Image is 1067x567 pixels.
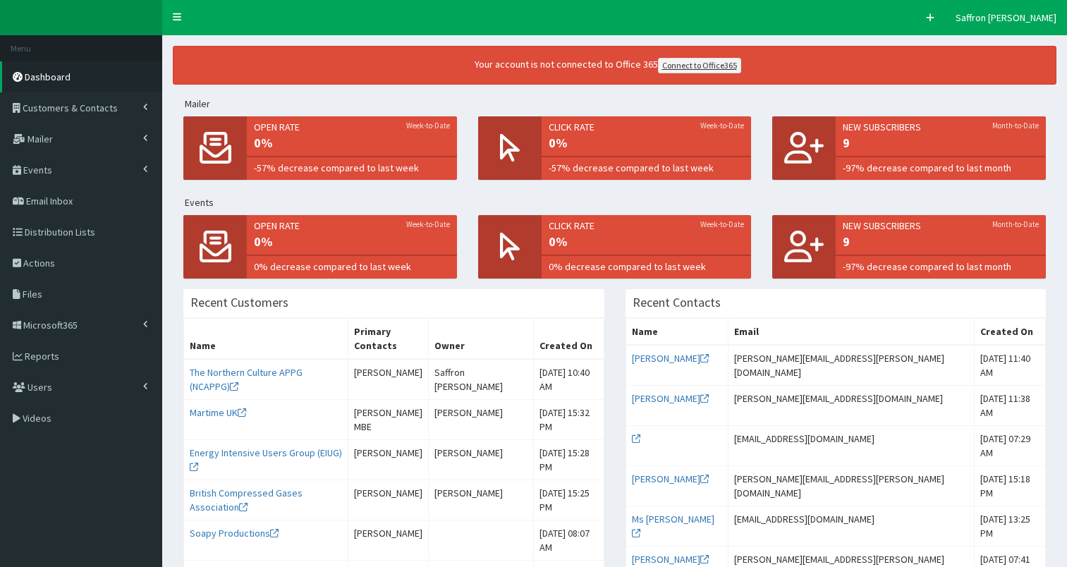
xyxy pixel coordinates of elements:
span: Customers & Contacts [23,102,118,114]
td: [DATE] 08:07 AM [533,520,604,561]
td: [PERSON_NAME] [429,480,534,520]
span: Reports [25,350,59,362]
span: -97% decrease compared to last month [843,161,1039,175]
td: [DATE] 15:25 PM [533,480,604,520]
span: Users [28,381,52,394]
td: [DATE] 07:29 AM [975,426,1046,466]
span: 0% [549,134,745,152]
span: Events [23,164,52,176]
td: [DATE] 11:38 AM [975,386,1046,426]
td: Saffron [PERSON_NAME] [429,359,534,400]
th: Primary Contacts [348,319,429,360]
h5: Mailer [185,99,1056,109]
span: Files [23,288,42,300]
th: Created On [533,319,604,360]
td: [DATE] 15:18 PM [975,466,1046,506]
h5: Events [185,197,1056,208]
small: Week-to-Date [406,219,450,230]
a: Soapy Productions [190,527,279,539]
td: [DATE] 11:40 AM [975,345,1046,386]
span: Click rate [549,120,745,134]
a: Ms [PERSON_NAME] [632,513,714,539]
td: [PERSON_NAME][EMAIL_ADDRESS][PERSON_NAME][DOMAIN_NAME] [728,466,975,506]
a: Martime UK [190,406,246,419]
th: Name [184,319,348,360]
td: [PERSON_NAME] [429,440,534,480]
td: [PERSON_NAME] [348,359,429,400]
span: 0% [254,134,450,152]
small: Month-to-Date [992,120,1039,131]
small: Week-to-Date [700,219,744,230]
small: Week-to-Date [406,120,450,131]
th: Email [728,319,975,346]
div: Your account is not connected to Office 365 [206,57,1010,73]
td: [PERSON_NAME] [429,400,534,440]
small: Week-to-Date [700,120,744,131]
span: 9 [843,134,1039,152]
td: [DATE] 13:25 PM [975,506,1046,547]
td: [PERSON_NAME][EMAIL_ADDRESS][PERSON_NAME][DOMAIN_NAME] [728,345,975,386]
a: The Northern Culture APPG (NCAPPG) [190,366,303,393]
td: [DATE] 15:32 PM [533,400,604,440]
span: New Subscribers [843,120,1039,134]
span: Open rate [254,120,450,134]
span: Distribution Lists [25,226,95,238]
th: Created On [975,319,1046,346]
td: [PERSON_NAME][EMAIL_ADDRESS][DOMAIN_NAME] [728,386,975,426]
a: [PERSON_NAME] [632,553,709,566]
a: British Compressed Gases Association [190,487,303,513]
td: [PERSON_NAME] [348,520,429,561]
span: -97% decrease compared to last month [843,260,1039,274]
span: Saffron [PERSON_NAME] [956,11,1056,24]
span: Mailer [28,133,53,145]
span: 0% decrease compared to last week [254,260,450,274]
span: New Subscribers [843,219,1039,233]
td: [PERSON_NAME] [348,480,429,520]
a: [PERSON_NAME] [632,472,709,485]
span: Microsoft365 [23,319,78,331]
span: Click rate [549,219,745,233]
span: -57% decrease compared to last week [549,161,745,175]
span: 0% [254,233,450,251]
span: 0% decrease compared to last week [549,260,745,274]
td: [EMAIL_ADDRESS][DOMAIN_NAME] [728,506,975,547]
td: [EMAIL_ADDRESS][DOMAIN_NAME] [728,426,975,466]
h3: Recent Customers [190,296,288,309]
td: [DATE] 10:40 AM [533,359,604,400]
span: 9 [843,233,1039,251]
span: Email Inbox [26,195,73,207]
a: Energy Intensive Users Group (EIUG) [190,446,342,473]
th: Name [626,319,728,346]
td: [PERSON_NAME] [348,440,429,480]
span: Open rate [254,219,450,233]
th: Owner [429,319,534,360]
a: [PERSON_NAME] [632,352,709,365]
h3: Recent Contacts [633,296,721,309]
span: Videos [23,412,51,425]
span: Dashboard [25,71,71,83]
small: Month-to-Date [992,219,1039,230]
td: [DATE] 15:28 PM [533,440,604,480]
span: 0% [549,233,745,251]
a: Connect to Office365 [658,58,741,73]
span: Actions [23,257,55,269]
td: [PERSON_NAME] MBE [348,400,429,440]
span: -57% decrease compared to last week [254,161,450,175]
a: [PERSON_NAME] [632,392,709,405]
